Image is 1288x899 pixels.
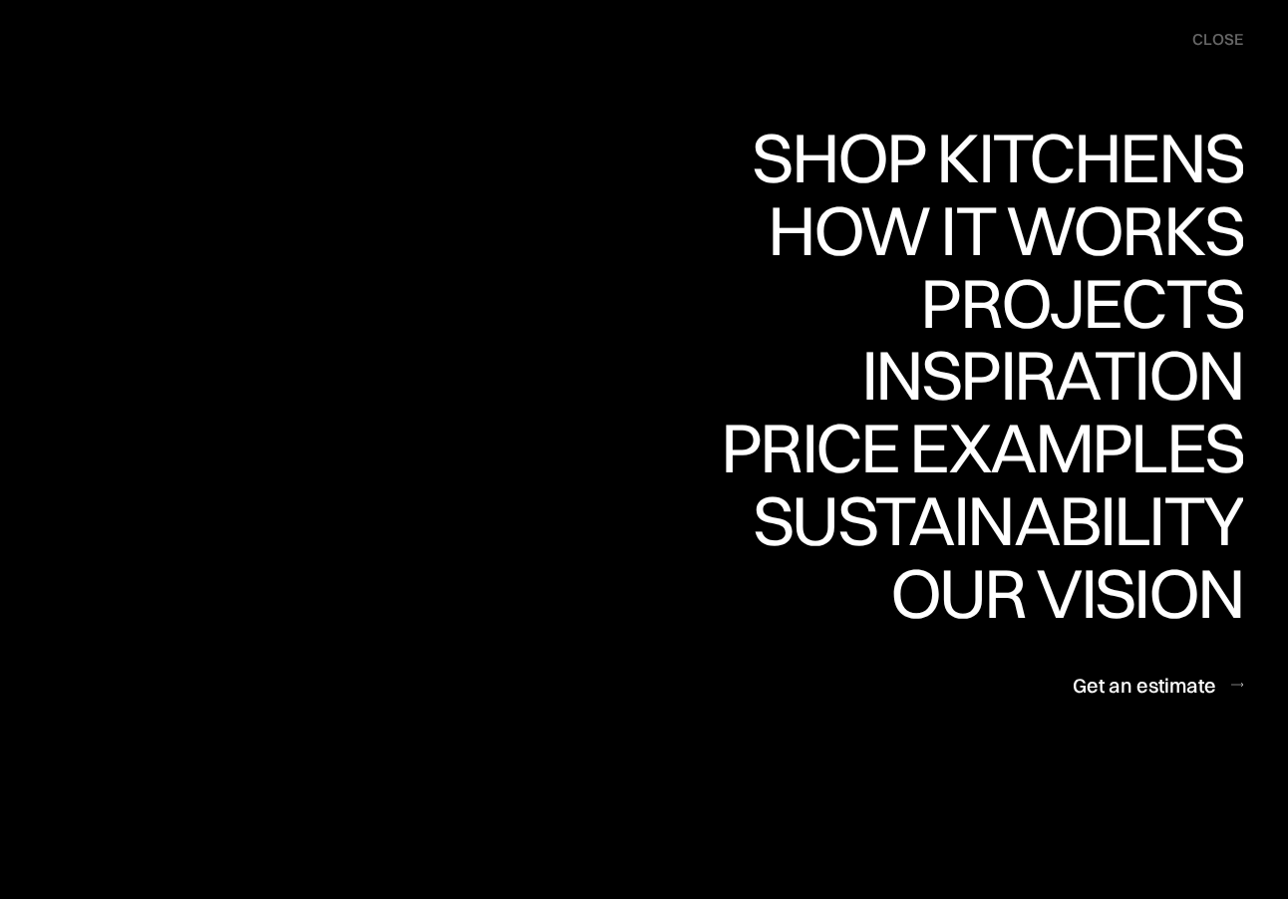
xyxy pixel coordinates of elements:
a: Our visionOur vision [873,558,1243,631]
div: Price examples [721,482,1243,552]
a: InspirationInspiration [833,340,1243,413]
div: Get an estimate [1073,671,1216,698]
div: Price examples [721,413,1243,482]
div: menu [1172,20,1243,60]
a: Get an estimate [1073,660,1243,709]
div: Sustainability [736,485,1243,555]
a: Price examplesPrice examples [721,413,1243,485]
div: Our vision [873,628,1243,698]
div: Shop Kitchens [742,192,1243,262]
div: close [1192,29,1243,51]
div: Projects [920,267,1243,337]
div: Inspiration [833,340,1243,410]
div: Our vision [873,558,1243,628]
div: Projects [920,337,1243,407]
a: ProjectsProjects [920,267,1243,340]
div: How it works [763,195,1243,265]
div: Shop Kitchens [742,123,1243,192]
div: Inspiration [833,410,1243,479]
a: Shop KitchensShop Kitchens [742,123,1243,195]
a: SustainabilitySustainability [736,485,1243,558]
div: Sustainability [736,555,1243,625]
a: How it worksHow it works [763,195,1243,268]
div: How it works [763,265,1243,335]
